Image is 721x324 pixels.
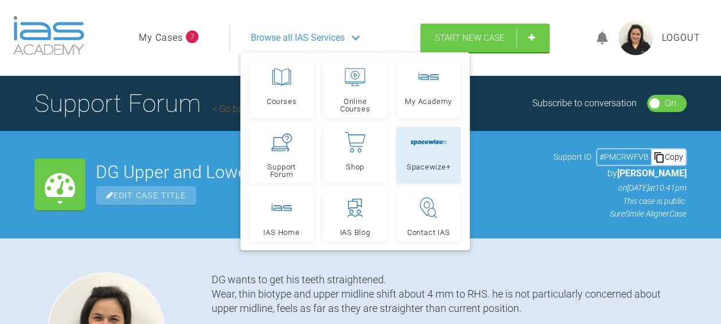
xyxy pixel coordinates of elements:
[323,127,387,183] a: Shop
[435,33,505,43] span: Start New Case
[407,163,451,171] span: Spacewize+
[665,96,676,111] div: On
[597,151,651,163] div: # PMCRWFVB
[263,229,299,236] span: IAS Home
[651,149,685,164] div: Copy
[212,103,303,114] a: Go back to SureSmile
[396,61,461,118] a: My Academy
[186,30,198,43] span: 7
[251,30,345,45] span: Browse all IAS Services
[420,24,549,52] a: Start New Case
[554,166,687,181] p: by
[250,127,314,183] a: Support Forum
[554,151,591,163] span: Support ID
[532,96,637,111] div: Subscribe to conversation
[554,182,687,194] p: on [DATE] at 10:41pm
[554,207,687,220] p: SureSmile Aligner Case
[328,98,382,113] span: Online Courses
[250,61,314,118] a: Courses
[323,61,387,118] a: Online Courses
[554,195,687,207] p: This case is public.
[662,30,700,45] a: Logout
[255,163,309,178] span: Support Forum
[139,30,183,45] a: My Cases
[96,164,543,181] h2: DG Upper and Lower arch
[212,272,687,316] div: DG wants to get his teeth straightened. Wear, thin biotype and upper midline shift about 4 mm to ...
[323,192,387,241] a: IAS Blog
[396,192,461,241] a: Contact IAS
[250,192,314,241] a: IAS Home
[405,98,452,105] span: My Academy
[13,16,84,55] img: logo-light.3e3ef733.png
[96,186,196,205] span: Edit Case Title
[407,229,450,236] span: Contact IAS
[617,168,687,179] span: [PERSON_NAME]
[34,83,303,124] h1: Support Forum
[346,163,364,171] span: Shop
[396,127,461,183] a: Spacewize+
[340,229,370,236] span: IAS Blog
[618,21,653,55] img: profile.png
[267,98,297,105] span: Courses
